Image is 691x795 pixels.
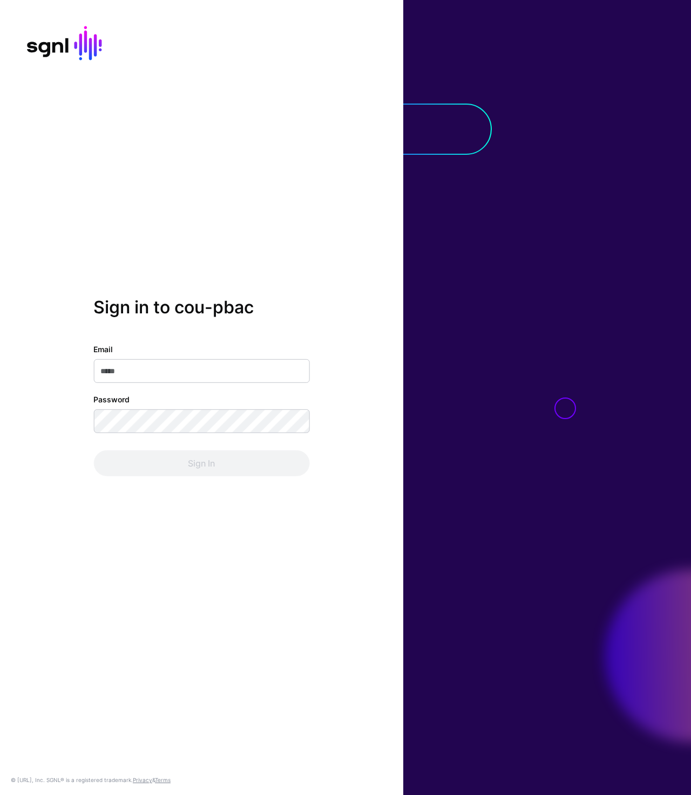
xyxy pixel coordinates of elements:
[155,777,171,783] a: Terms
[11,776,171,784] div: © [URL], Inc. SGNL® is a registered trademark. &
[133,777,152,783] a: Privacy
[93,394,130,405] label: Password
[93,344,113,355] label: Email
[93,297,309,318] h2: Sign in to cou-pbac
